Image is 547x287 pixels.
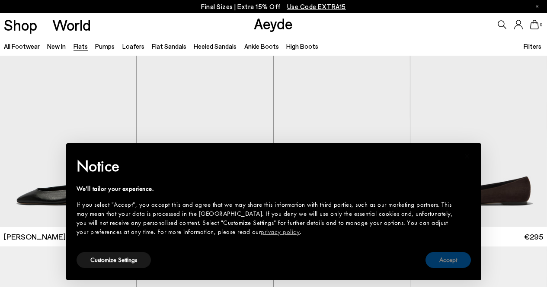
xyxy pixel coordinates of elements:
[410,56,547,227] img: Ellie Suede Almond-Toe Flats
[524,231,543,242] span: €295
[287,3,346,10] span: Navigate to /collections/ss25-final-sizes
[524,42,541,50] span: Filters
[274,56,410,227] img: Ellie Almond-Toe Flats
[201,1,346,12] p: Final Sizes | Extra 15% Off
[77,200,457,237] div: If you select "Accept", you accept this and agree that we may share this information with third p...
[410,56,546,227] div: 2 / 6
[254,14,293,32] a: Aeyde
[194,42,237,50] a: Heeled Sandals
[77,155,457,177] h2: Notice
[152,42,186,50] a: Flat Sandals
[539,22,543,27] span: 0
[4,17,37,32] a: Shop
[464,149,470,163] span: ×
[52,17,91,32] a: World
[77,252,151,268] button: Customize Settings
[47,42,66,50] a: New In
[261,227,300,236] a: privacy policy
[74,42,88,50] a: Flats
[530,20,539,29] a: 0
[77,184,457,193] div: We'll tailor your experience.
[274,56,410,227] a: 6 / 6 1 / 6 2 / 6 3 / 6 4 / 6 5 / 6 6 / 6 1 / 6 Next slide Previous slide
[244,42,279,50] a: Ankle Boots
[410,56,546,227] img: Ellie Almond-Toe Flats
[410,56,547,227] div: 1 / 6
[95,42,115,50] a: Pumps
[122,42,144,50] a: Loafers
[4,42,40,50] a: All Footwear
[4,231,66,242] span: [PERSON_NAME]
[425,252,471,268] button: Accept
[137,56,273,227] img: Ellie Almond-Toe Flats
[274,56,410,227] div: 1 / 6
[286,42,318,50] a: High Boots
[410,56,547,227] a: 6 / 6 1 / 6 2 / 6 3 / 6 4 / 6 5 / 6 6 / 6 1 / 6 Next slide Previous slide
[457,146,478,167] button: Close this notice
